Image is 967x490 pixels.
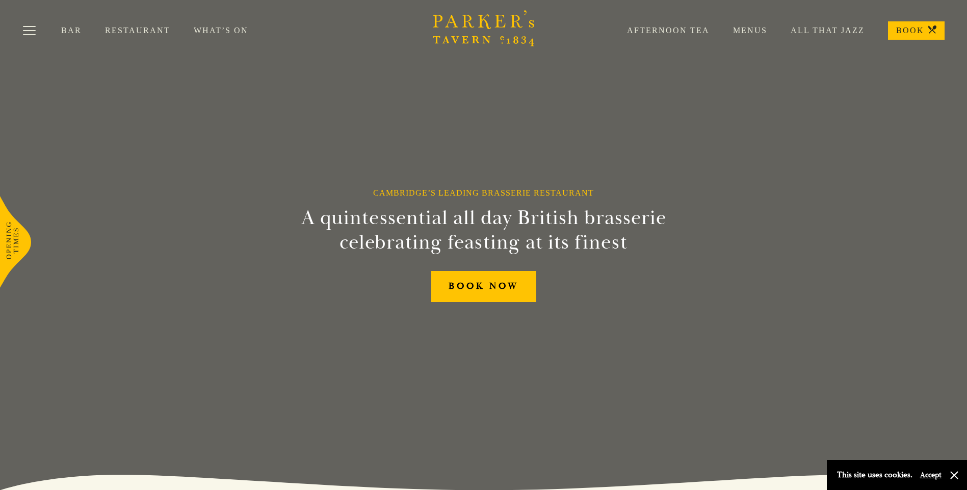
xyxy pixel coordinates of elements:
p: This site uses cookies. [837,468,912,482]
button: Accept [920,470,942,480]
a: BOOK NOW [431,271,536,302]
h2: A quintessential all day British brasserie celebrating feasting at its finest [251,206,716,255]
button: Close and accept [949,470,959,480]
h1: Cambridge’s Leading Brasserie Restaurant [373,188,594,198]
